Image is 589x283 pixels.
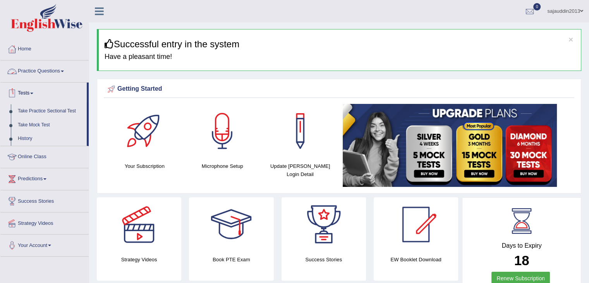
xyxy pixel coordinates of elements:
a: Strategy Videos [0,212,89,232]
a: Success Stories [0,190,89,210]
h4: Have a pleasant time! [105,53,575,61]
h3: Successful entry in the system [105,39,575,49]
a: Take Mock Test [14,118,87,132]
h4: Days to Expiry [471,242,572,249]
b: 18 [514,253,529,268]
a: History [14,132,87,146]
a: Practice Questions [0,60,89,80]
a: Your Account [0,235,89,254]
a: Predictions [0,168,89,188]
a: Home [0,38,89,58]
h4: Success Stories [282,255,366,264]
span: 0 [533,3,541,10]
h4: Book PTE Exam [189,255,273,264]
h4: Update [PERSON_NAME] Login Detail [265,162,335,178]
h4: Strategy Videos [97,255,181,264]
a: Tests [0,83,87,102]
h4: EW Booklet Download [374,255,458,264]
div: Getting Started [106,83,572,95]
button: × [568,35,573,43]
h4: Microphone Setup [187,162,258,170]
h4: Your Subscription [110,162,180,170]
img: small5.jpg [343,104,557,187]
a: Take Practice Sectional Test [14,104,87,118]
a: Online Class [0,146,89,166]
